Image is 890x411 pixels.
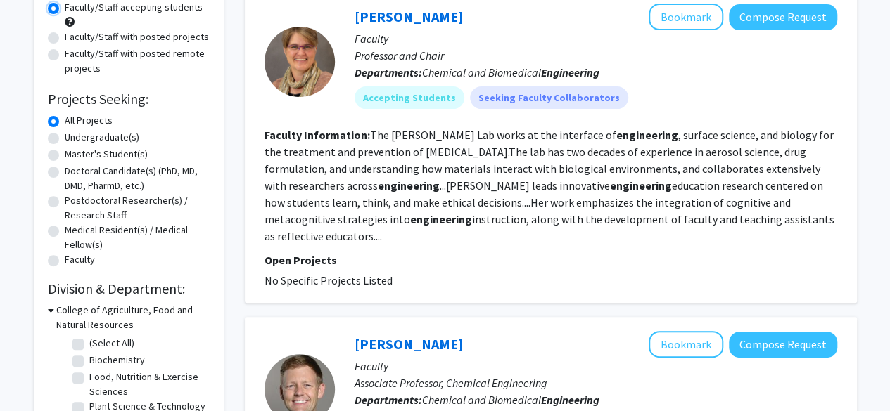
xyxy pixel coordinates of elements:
b: Engineering [541,393,599,407]
mat-chip: Seeking Faculty Collaborators [470,86,628,109]
label: Faculty [65,252,95,267]
label: Biochemistry [89,353,145,367]
label: Medical Resident(s) / Medical Fellow(s) [65,223,210,252]
b: engineering [378,178,440,193]
p: Faculty [355,358,837,374]
a: [PERSON_NAME] [355,8,463,25]
h2: Division & Department: [48,280,210,297]
button: Compose Request to Jennifer Fiegel [729,4,837,30]
h3: College of Agriculture, Food and Natural Resources [56,303,210,332]
b: Departments: [355,393,422,407]
span: No Specific Projects Listed [265,273,393,287]
b: Faculty Information: [265,128,370,142]
span: Chemical and Biomedical [422,393,599,407]
iframe: Chat [11,348,60,400]
b: engineering [616,128,678,142]
p: Faculty [355,30,837,47]
label: Faculty/Staff with posted remote projects [65,46,210,76]
button: Add Bret Ulery to Bookmarks [649,331,723,358]
b: engineering [610,178,672,193]
a: [PERSON_NAME] [355,335,463,353]
p: Associate Professor, Chemical Engineering [355,374,837,391]
b: Engineering [541,65,599,79]
button: Add Jennifer Fiegel to Bookmarks [649,4,723,30]
label: (Select All) [89,336,134,351]
button: Compose Request to Bret Ulery [729,332,837,358]
p: Open Projects [265,252,837,268]
label: Food, Nutrition & Exercise Sciences [89,370,206,399]
mat-chip: Accepting Students [355,86,464,109]
label: All Projects [65,113,113,128]
h2: Projects Seeking: [48,91,210,107]
label: Doctoral Candidate(s) (PhD, MD, DMD, PharmD, etc.) [65,164,210,193]
b: Departments: [355,65,422,79]
b: engineering [410,212,472,226]
span: Chemical and Biomedical [422,65,599,79]
label: Postdoctoral Researcher(s) / Research Staff [65,193,210,223]
fg-read-more: The [PERSON_NAME] Lab works at the interface of , surface science, and biology for the treatment ... [265,128,834,243]
p: Professor and Chair [355,47,837,64]
label: Undergraduate(s) [65,130,139,145]
label: Master's Student(s) [65,147,148,162]
label: Faculty/Staff with posted projects [65,30,209,44]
